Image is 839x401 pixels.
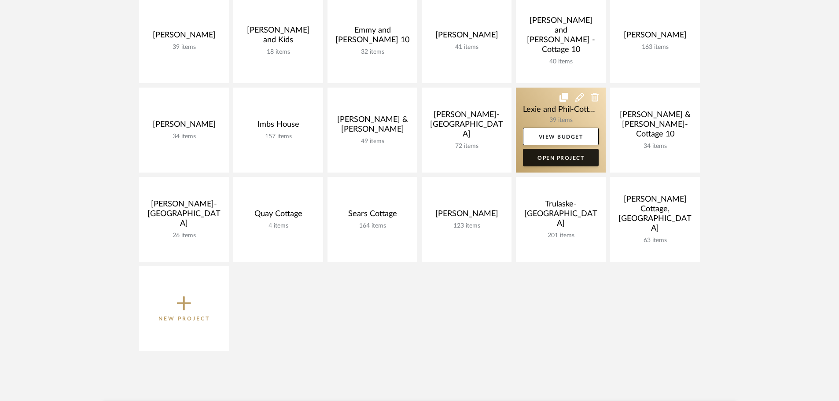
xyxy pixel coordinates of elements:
[240,209,316,222] div: Quay Cottage
[335,26,410,48] div: Emmy and [PERSON_NAME] 10
[617,30,693,44] div: [PERSON_NAME]
[335,138,410,145] div: 49 items
[146,199,222,232] div: [PERSON_NAME]-[GEOGRAPHIC_DATA]
[240,48,316,56] div: 18 items
[335,115,410,138] div: [PERSON_NAME] & [PERSON_NAME]
[146,133,222,140] div: 34 items
[240,133,316,140] div: 157 items
[146,30,222,44] div: [PERSON_NAME]
[429,222,504,230] div: 123 items
[617,110,693,143] div: [PERSON_NAME] & [PERSON_NAME]-Cottage 10
[335,48,410,56] div: 32 items
[146,232,222,239] div: 26 items
[240,26,316,48] div: [PERSON_NAME] and Kids
[523,16,599,58] div: [PERSON_NAME] and [PERSON_NAME] -Cottage 10
[429,143,504,150] div: 72 items
[429,110,504,143] div: [PERSON_NAME]- [GEOGRAPHIC_DATA]
[335,222,410,230] div: 164 items
[523,199,599,232] div: Trulaske-[GEOGRAPHIC_DATA]
[617,44,693,51] div: 163 items
[523,58,599,66] div: 40 items
[146,120,222,133] div: [PERSON_NAME]
[429,30,504,44] div: [PERSON_NAME]
[335,209,410,222] div: Sears Cottage
[617,195,693,237] div: [PERSON_NAME] Cottage, [GEOGRAPHIC_DATA]
[523,232,599,239] div: 201 items
[523,149,599,166] a: Open Project
[523,128,599,145] a: View Budget
[429,44,504,51] div: 41 items
[617,237,693,244] div: 63 items
[139,266,229,351] button: New Project
[240,120,316,133] div: Imbs House
[429,209,504,222] div: [PERSON_NAME]
[240,222,316,230] div: 4 items
[617,143,693,150] div: 34 items
[158,314,210,323] p: New Project
[146,44,222,51] div: 39 items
